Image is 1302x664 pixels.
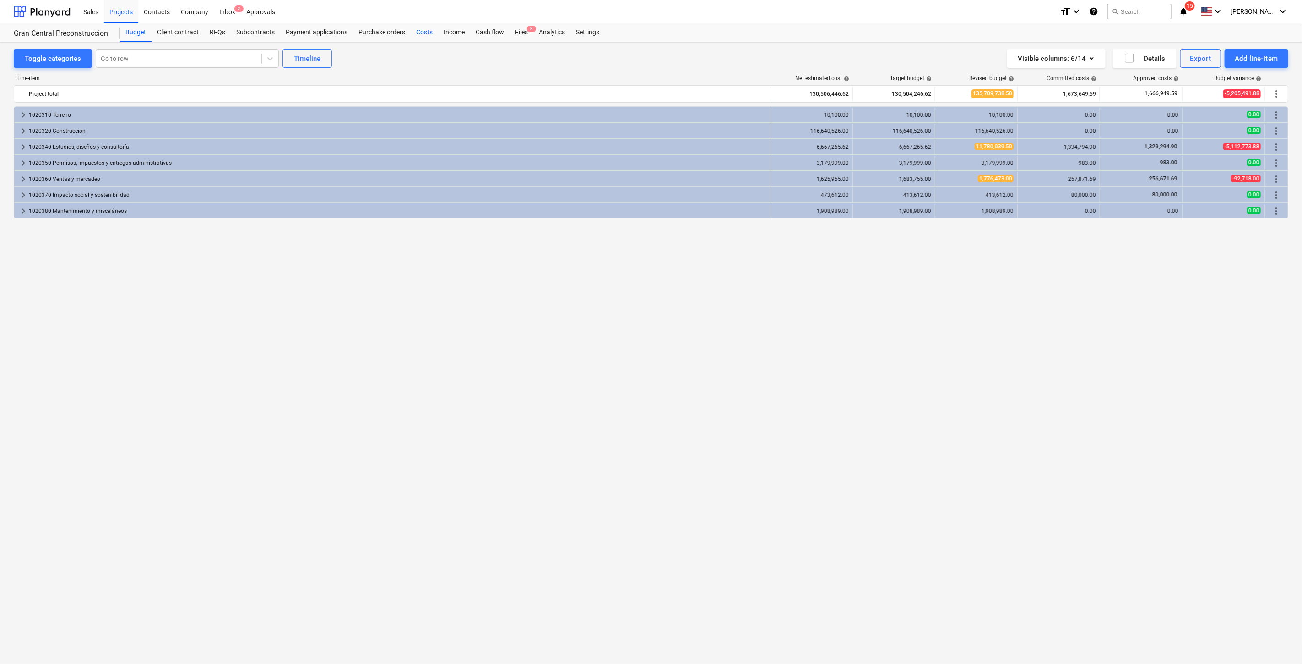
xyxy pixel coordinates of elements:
[18,109,29,120] span: keyboard_arrow_right
[857,176,931,182] div: 1,683,755.00
[857,160,931,166] div: 3,179,999.00
[774,160,849,166] div: 3,179,999.00
[280,23,353,42] a: Payment applications
[842,76,849,82] span: help
[1071,6,1082,17] i: keyboard_arrow_down
[1021,128,1096,134] div: 0.00
[774,176,849,182] div: 1,625,955.00
[570,23,605,42] a: Settings
[939,112,1014,118] div: 10,100.00
[890,75,932,82] div: Target budget
[939,128,1014,134] div: 116,640,526.00
[1214,75,1261,82] div: Budget variance
[1277,6,1288,17] i: keyboard_arrow_down
[1180,49,1221,68] button: Export
[438,23,470,42] div: Income
[857,192,931,198] div: 413,612.00
[1144,90,1178,98] span: 1,666,949.59
[1271,206,1282,217] span: More actions
[857,112,931,118] div: 10,100.00
[1271,158,1282,169] span: More actions
[120,23,152,42] a: Budget
[353,23,411,42] a: Purchase orders
[25,53,81,65] div: Toggle categories
[1225,49,1288,68] button: Add line-item
[18,158,29,169] span: keyboard_arrow_right
[1247,207,1261,214] span: 0.00
[294,53,320,65] div: Timeline
[1223,89,1261,98] span: -5,205,491.88
[533,23,570,42] a: Analytics
[939,160,1014,166] div: 3,179,999.00
[1018,53,1095,65] div: Visible columns : 6/14
[411,23,438,42] a: Costs
[857,128,931,134] div: 116,640,526.00
[975,143,1014,150] span: 11,780,039.50
[1247,159,1261,166] span: 0.00
[774,128,849,134] div: 116,640,526.00
[1021,192,1096,198] div: 80,000.00
[857,208,931,214] div: 1,908,989.00
[1179,6,1188,17] i: notifications
[29,156,766,170] div: 1020350 Permisos, impuestos y entregas administrativas
[1133,75,1179,82] div: Approved costs
[1254,76,1261,82] span: help
[1113,49,1177,68] button: Details
[1190,53,1211,65] div: Export
[971,89,1014,98] span: 135,709,738.50
[18,190,29,201] span: keyboard_arrow_right
[978,175,1014,182] span: 1,776,473.00
[774,87,849,101] div: 130,506,446.62
[1148,175,1178,182] span: 256,671.69
[18,206,29,217] span: keyboard_arrow_right
[510,23,533,42] a: Files8
[939,192,1014,198] div: 413,612.00
[1235,53,1278,65] div: Add line-item
[1124,53,1166,65] div: Details
[1271,190,1282,201] span: More actions
[29,108,766,122] div: 1020310 Terreno
[1112,8,1119,15] span: search
[1021,87,1096,101] div: 1,673,649.59
[924,76,932,82] span: help
[1021,208,1096,214] div: 0.00
[969,75,1014,82] div: Revised budget
[18,125,29,136] span: keyboard_arrow_right
[1047,75,1096,82] div: Committed costs
[1089,76,1096,82] span: help
[857,87,931,101] div: 130,504,246.62
[14,49,92,68] button: Toggle categories
[1007,76,1014,82] span: help
[1271,142,1282,152] span: More actions
[1223,143,1261,150] span: -5,112,773.88
[234,5,244,12] span: 2
[510,23,533,42] div: Files
[1271,125,1282,136] span: More actions
[231,23,280,42] a: Subcontracts
[1247,111,1261,118] span: 0.00
[29,172,766,186] div: 1020360 Ventas y mercadeo
[1089,6,1098,17] i: Knowledge base
[29,204,766,218] div: 1020380 Mantenimiento y misceláneos
[1247,191,1261,198] span: 0.00
[1271,88,1282,99] span: More actions
[1104,128,1178,134] div: 0.00
[1185,1,1195,11] span: 15
[1021,160,1096,166] div: 983.00
[1021,176,1096,182] div: 257,871.69
[282,49,332,68] button: Timeline
[1060,6,1071,17] i: format_size
[939,208,1014,214] div: 1,908,989.00
[1256,620,1302,664] iframe: Chat Widget
[470,23,510,42] a: Cash flow
[29,140,766,154] div: 1020340 Estudios, diseños y consultoría
[1247,127,1261,134] span: 0.00
[1172,76,1179,82] span: help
